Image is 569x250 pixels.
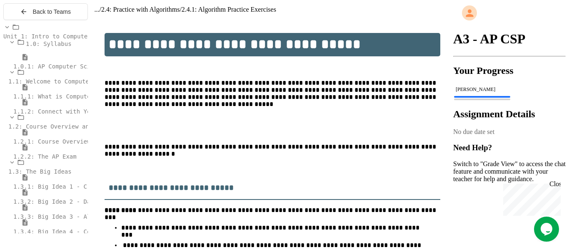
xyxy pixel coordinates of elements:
[13,183,154,190] span: 1.3.1: Big Idea 1 - Creative Development
[13,213,175,220] span: 1.3.3: Big Idea 3 - Algorithms and Programming
[453,109,566,120] h2: Assignment Details
[13,63,235,70] span: 1.0.1: AP Computer Science Principles in Python Course Syllabus
[182,6,276,13] span: 2.4.1: Algorithm Practice Exercises
[453,128,566,136] div: No due date set
[453,65,566,76] h2: Your Progress
[26,40,72,47] span: 1.0: Syllabus
[8,123,135,130] span: 1.2: Course Overview and the AP Exam
[3,33,119,40] span: Unit 1: Intro to Computer Science
[32,8,71,15] span: Back to Teams
[453,160,566,183] p: Switch to "Grade View" to access the chat feature and communicate with your teacher for help and ...
[3,3,57,53] div: Chat with us now!Close
[453,31,566,47] h1: A3 - AP CSP
[13,228,189,235] span: 1.3.4: Big Idea 4 - Computing Systems and Networks
[3,3,88,20] button: Back to Teams
[13,198,97,205] span: 1.3.2: Big Idea 2 - Data
[8,168,72,175] span: 1.3: The Big Ideas
[180,6,181,13] span: /
[534,217,561,242] iframe: chat widget
[13,153,77,160] span: 1.2.2: The AP Exam
[100,6,101,13] span: /
[95,6,100,13] span: ...
[13,108,119,115] span: 1.1.2: Connect with Your World
[453,143,566,152] h3: Need Help?
[13,93,126,100] span: 1.1.1: What is Computer Science?
[453,3,566,23] div: My Account
[456,86,563,93] div: [PERSON_NAME]
[8,78,121,85] span: 1.1: Welcome to Computer Science
[500,180,561,216] iframe: chat widget
[101,6,180,13] span: 2.4: Practice with Algorithms
[13,138,90,145] span: 1.2.1: Course Overview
